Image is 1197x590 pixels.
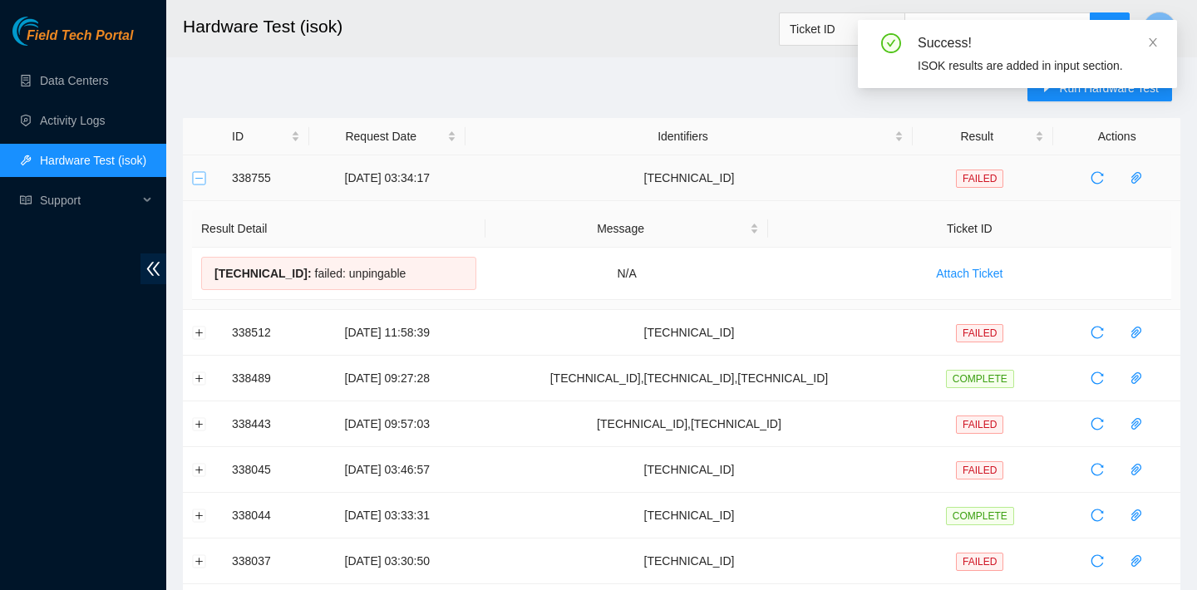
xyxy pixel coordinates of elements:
[223,155,309,201] td: 338755
[193,326,206,339] button: Expand row
[904,12,1091,46] input: Enter text here...
[201,257,476,290] div: failed: unpingable
[309,401,465,447] td: [DATE] 09:57:03
[946,370,1014,388] span: COMPLETE
[193,509,206,522] button: Expand row
[1084,411,1111,437] button: reload
[1090,12,1130,46] button: search
[27,28,133,44] span: Field Tech Portal
[12,17,84,46] img: Akamai Technologies
[309,310,465,356] td: [DATE] 11:58:39
[1124,326,1149,339] span: paper-clip
[465,310,913,356] td: [TECHNICAL_ID]
[1124,554,1149,568] span: paper-clip
[1053,118,1180,155] th: Actions
[1084,365,1111,391] button: reload
[1085,463,1110,476] span: reload
[309,538,465,584] td: [DATE] 03:30:50
[768,210,1171,248] th: Ticket ID
[1085,371,1110,385] span: reload
[956,324,1003,342] span: FAILED
[309,155,465,201] td: [DATE] 03:34:17
[1123,411,1150,437] button: paper-clip
[918,33,1157,53] div: Success!
[223,493,309,538] td: 338044
[485,248,767,300] td: N/A
[465,155,913,201] td: [TECHNICAL_ID]
[956,553,1003,571] span: FAILED
[223,401,309,447] td: 338443
[1123,165,1150,191] button: paper-clip
[223,447,309,493] td: 338045
[40,74,108,87] a: Data Centers
[790,17,894,42] span: Ticket ID
[465,493,913,538] td: [TECHNICAL_ID]
[1123,456,1150,483] button: paper-clip
[309,356,465,401] td: [DATE] 09:27:28
[223,356,309,401] td: 338489
[1084,548,1111,574] button: reload
[1084,456,1111,483] button: reload
[1155,18,1165,39] span: C
[193,463,206,476] button: Expand row
[193,554,206,568] button: Expand row
[193,371,206,385] button: Expand row
[956,415,1003,434] span: FAILED
[1147,37,1159,48] span: close
[936,264,1002,283] span: Attach Ticket
[140,253,166,284] span: double-left
[193,171,206,184] button: Collapse row
[1085,554,1110,568] span: reload
[956,461,1003,479] span: FAILED
[1124,371,1149,385] span: paper-clip
[1084,502,1111,529] button: reload
[881,33,901,53] span: check-circle
[309,447,465,493] td: [DATE] 03:46:57
[465,401,913,447] td: [TECHNICAL_ID],[TECHNICAL_ID]
[956,170,1003,188] span: FAILED
[465,447,913,493] td: [TECHNICAL_ID]
[1085,326,1110,339] span: reload
[40,154,146,167] a: Hardware Test (isok)
[1123,319,1150,346] button: paper-clip
[309,493,465,538] td: [DATE] 03:33:31
[1124,463,1149,476] span: paper-clip
[1143,12,1176,45] button: C
[1123,548,1150,574] button: paper-clip
[1085,171,1110,184] span: reload
[946,507,1014,525] span: COMPLETE
[1124,171,1149,184] span: paper-clip
[1085,509,1110,522] span: reload
[1085,417,1110,430] span: reload
[918,57,1157,75] div: ISOK results are added in input section.
[1123,365,1150,391] button: paper-clip
[465,538,913,584] td: [TECHNICAL_ID]
[214,267,312,280] span: [TECHNICAL_ID] :
[1123,502,1150,529] button: paper-clip
[40,114,106,127] a: Activity Logs
[465,356,913,401] td: [TECHNICAL_ID],[TECHNICAL_ID],[TECHNICAL_ID]
[20,194,32,206] span: read
[1124,417,1149,430] span: paper-clip
[923,260,1016,287] button: Attach Ticket
[1124,509,1149,522] span: paper-clip
[12,30,133,52] a: Akamai TechnologiesField Tech Portal
[1084,165,1111,191] button: reload
[193,417,206,430] button: Expand row
[223,538,309,584] td: 338037
[1084,319,1111,346] button: reload
[40,184,138,217] span: Support
[223,310,309,356] td: 338512
[192,210,485,248] th: Result Detail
